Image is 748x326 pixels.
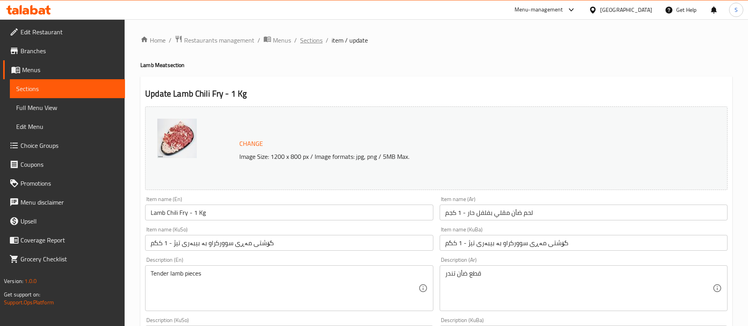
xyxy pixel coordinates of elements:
li: / [326,35,328,45]
span: Full Menu View [16,103,119,112]
span: Edit Restaurant [21,27,119,37]
span: Promotions [21,179,119,188]
span: Coverage Report [21,235,119,245]
li: / [257,35,260,45]
img: Haji_Rahim_Qasab_Lamb_Chi638851559435119905.jpg [157,119,197,158]
span: Sections [16,84,119,93]
span: Menus [22,65,119,75]
input: Enter name Ar [440,205,727,220]
span: Restaurants management [184,35,254,45]
a: Promotions [3,174,125,193]
a: Sections [10,79,125,98]
textarea: قطع ضأن تندر [445,270,713,307]
input: Enter name KuSo [145,235,433,251]
textarea: Tender lamb pieces [151,270,418,307]
span: Get support on: [4,289,40,300]
a: Menus [3,60,125,79]
a: Coverage Report [3,231,125,250]
a: Edit Restaurant [3,22,125,41]
span: Change [239,138,263,149]
a: Sections [300,35,323,45]
li: / [294,35,297,45]
li: / [169,35,172,45]
span: Menus [273,35,291,45]
input: Enter name En [145,205,433,220]
h4: Lamb Meat section [140,61,732,69]
span: Coupons [21,160,119,169]
a: Grocery Checklist [3,250,125,268]
div: Menu-management [515,5,563,15]
p: Image Size: 1200 x 800 px / Image formats: jpg, png / 5MB Max. [236,152,655,161]
a: Restaurants management [175,35,254,45]
a: Branches [3,41,125,60]
a: Home [140,35,166,45]
span: Menu disclaimer [21,197,119,207]
nav: breadcrumb [140,35,732,45]
span: Choice Groups [21,141,119,150]
span: item / update [332,35,368,45]
span: Branches [21,46,119,56]
span: Version: [4,276,23,286]
a: Choice Groups [3,136,125,155]
a: Support.OpsPlatform [4,297,54,307]
a: Upsell [3,212,125,231]
a: Menus [263,35,291,45]
span: Edit Menu [16,122,119,131]
a: Coupons [3,155,125,174]
div: [GEOGRAPHIC_DATA] [600,6,652,14]
h2: Update Lamb Chili Fry - 1 Kg [145,88,727,100]
span: Grocery Checklist [21,254,119,264]
a: Edit Menu [10,117,125,136]
span: 1.0.0 [24,276,37,286]
span: S [735,6,738,14]
a: Menu disclaimer [3,193,125,212]
input: Enter name KuBa [440,235,727,251]
button: Change [236,136,266,152]
span: Upsell [21,216,119,226]
a: Full Menu View [10,98,125,117]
